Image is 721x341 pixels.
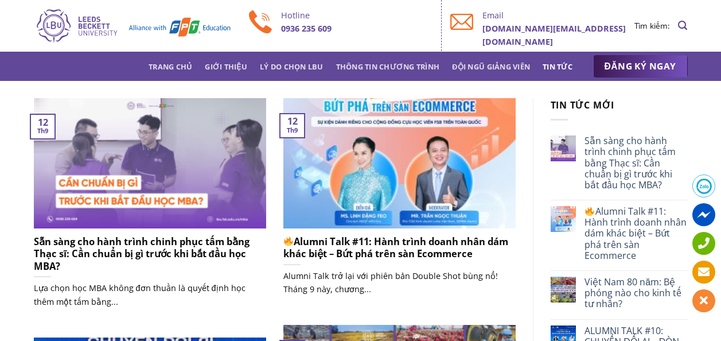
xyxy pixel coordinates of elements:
[34,235,266,273] h5: Sẵn sàng cho hành trình chinh phục tấm bằng Thạc sĩ: Cần chuẩn bị gì trước khi bắt đầu học MBA?
[205,56,247,77] a: Giới thiệu
[634,20,670,32] li: Tìm kiếm:
[584,206,687,261] a: Alumni Talk #11: Hành trình doanh nhân dám khác biệt – Bứt phá trên sàn Ecommerce
[543,56,572,77] a: Tin tức
[482,9,634,22] p: Email
[336,56,440,77] a: Thông tin chương trình
[283,269,516,296] p: Alumni Talk trở lại với phiên bản Double Shot bùng nổ! Tháng 9 này, chương...
[283,98,516,308] a: 🔥Alumni Talk #11: Hành trình doanh nhân dám khác biệt – Bứt phá trên sàn Ecommerce Alumni Talk tr...
[34,7,232,44] img: Thạc sĩ Quản trị kinh doanh Quốc tế
[283,235,516,260] h5: Alumni Talk #11: Hành trình doanh nhân dám khác biệt – Bứt phá trên sàn Ecommerce
[584,135,687,191] a: Sẵn sàng cho hành trình chinh phục tấm bằng Thạc sĩ: Cần chuẩn bị gì trước khi bắt đầu học MBA?
[34,281,266,308] p: Lựa chọn học MBA không đơn thuần là quyết định học thêm một tấm bằng...
[284,237,294,246] img: 🔥
[149,56,192,77] a: Trang chủ
[551,99,615,111] span: Tin tức mới
[605,59,676,73] span: ĐĂNG KÝ NGAY
[452,56,530,77] a: Đội ngũ giảng viên
[584,277,687,310] a: Việt Nam 80 năm: Bệ phóng nào cho kinh tế tư nhân?
[482,23,626,47] b: [DOMAIN_NAME][EMAIL_ADDRESS][DOMAIN_NAME]
[593,55,688,78] a: ĐĂNG KÝ NGAY
[281,9,433,22] p: Hotline
[34,98,266,320] a: Sẵn sàng cho hành trình chinh phục tấm bằng Thạc sĩ: Cần chuẩn bị gì trước khi bắt đầu học MBA? L...
[260,56,324,77] a: Lý do chọn LBU
[678,14,687,37] a: Search
[281,23,332,34] b: 0936 235 609
[585,207,594,216] img: 🔥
